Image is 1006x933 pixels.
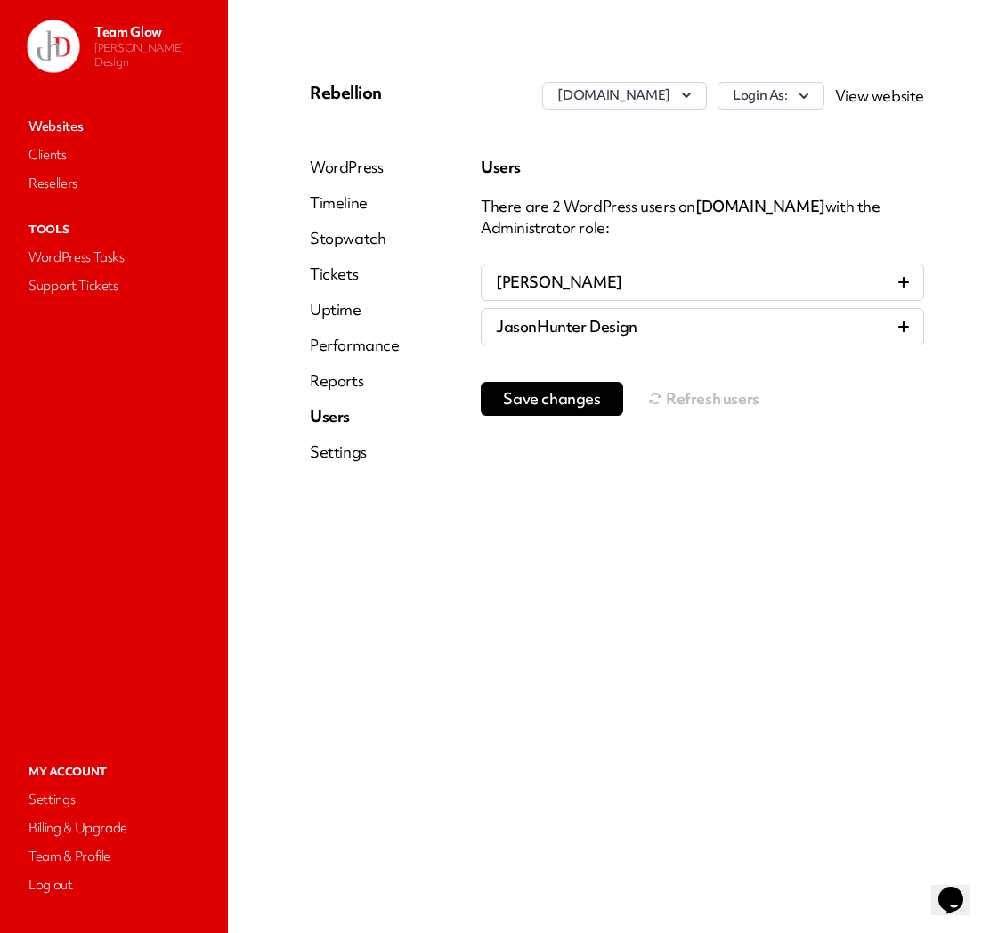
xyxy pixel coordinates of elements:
a: Billing & Upgrade [25,815,203,840]
a: Websites [25,114,203,139]
button: Refresh users [648,381,759,417]
p: [PERSON_NAME] Design [94,41,214,69]
button: Login As: [718,82,824,110]
a: Support Tickets [25,273,203,298]
a: Settings [25,787,203,812]
a: Team & Profile [25,844,203,869]
span: [DOMAIN_NAME] [695,196,825,216]
a: Uptime [310,299,400,320]
span: [PERSON_NAME] [496,272,622,293]
span: JasonHunter Design [496,316,637,337]
span: Save changes [503,390,600,408]
a: WordPress [310,157,400,178]
a: Stopwatch [310,228,400,249]
button: [DOMAIN_NAME] [542,82,706,110]
p: Team Glow [94,23,214,41]
a: Timeline [310,192,400,214]
div: There are 2 WordPress users on with the Administrator role: [481,196,924,239]
a: WordPress Tasks [25,245,203,270]
a: Tickets [310,264,400,285]
p: My Account [25,760,203,783]
button: Save changes [481,382,623,416]
a: Resellers [25,171,203,196]
p: Rebellion [310,82,515,103]
a: Clients [25,142,203,167]
a: Log out [25,872,203,897]
iframe: chat widget [931,862,988,915]
p: Tools [25,218,203,241]
a: View website [835,85,924,106]
a: Performance [310,335,400,356]
a: Reports [310,370,400,392]
a: Settings [310,442,400,463]
a: Users [310,406,400,427]
span: Users [481,157,521,177]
